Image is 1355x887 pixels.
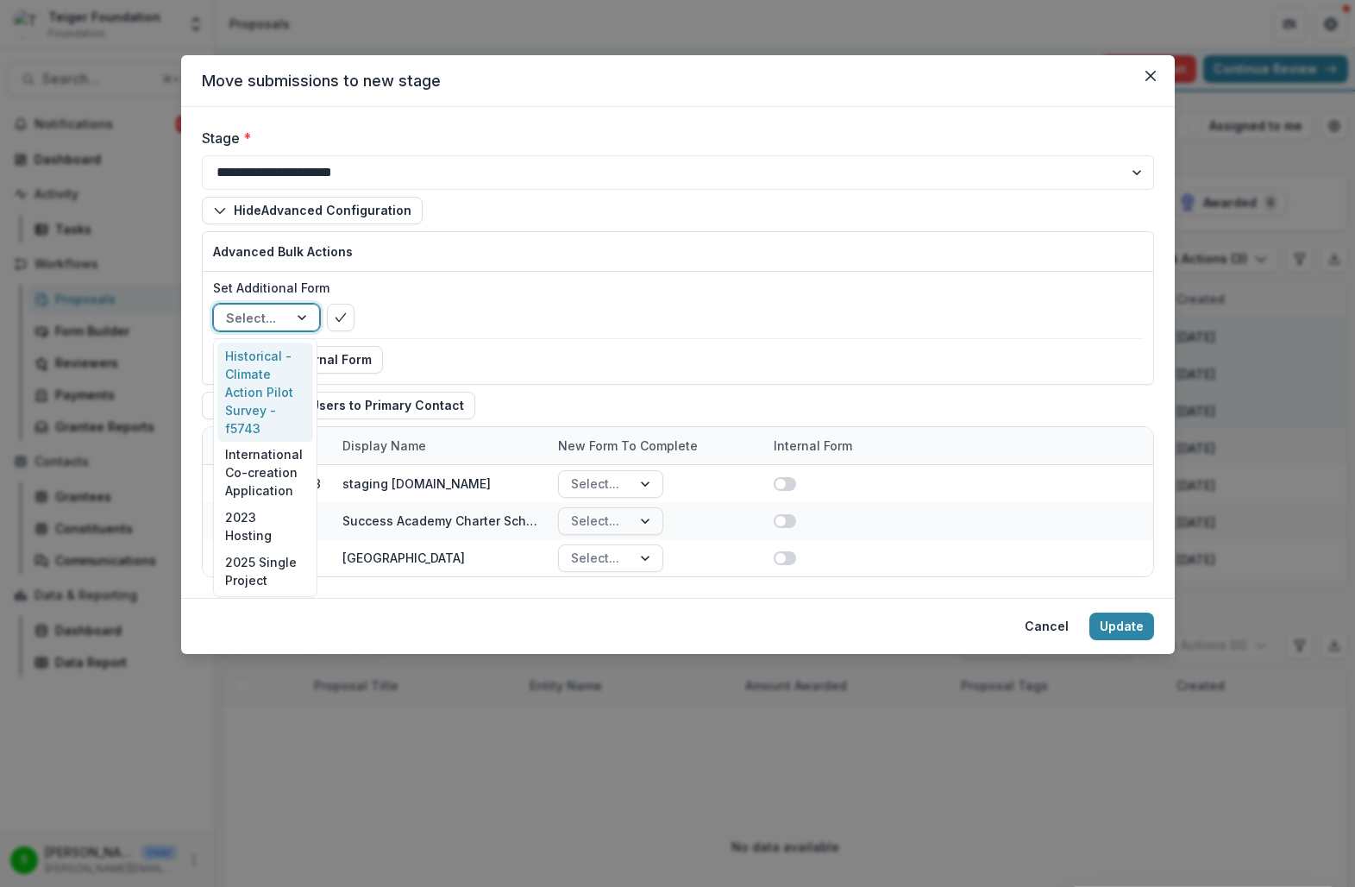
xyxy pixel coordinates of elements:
button: HideAdvanced Configuration [202,197,423,224]
div: 1Ash [PERSON_NAME] [213,512,322,530]
div: [GEOGRAPHIC_DATA] [342,549,465,567]
button: Close [1137,62,1164,90]
div: 2025 Hosting [217,593,314,638]
label: Stage [202,128,1144,148]
div: Historical - Climate Action Pilot Survey - f5743 [217,343,314,442]
div: 2023 Hosting [217,504,314,549]
div: New Form To Complete [548,427,763,464]
div: Entity Name [203,427,332,464]
div: Display Name [332,427,548,464]
div: Display Name [332,437,436,455]
div: lead curator 0728 [213,475,321,493]
button: Set Notified Users to Primary Contact [202,392,475,419]
header: Move submissions to new stage [181,55,1175,107]
div: Internal Form [763,427,867,464]
button: Cancel [1014,613,1079,640]
div: Success Academy Charter Schools [342,512,537,530]
div: Entity Name [203,437,296,455]
div: International Co-creation Application [217,442,314,505]
button: Update [1089,613,1154,640]
div: Internal Form [763,437,863,455]
p: Advanced Bulk Actions [213,242,1143,261]
div: New Form To Complete [548,437,708,455]
div: staging [DOMAIN_NAME] [342,475,491,493]
button: bulk-confirm-option [327,304,354,331]
div: 2025 Single Project [217,549,314,594]
label: Set Additional Form [213,279,1132,297]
